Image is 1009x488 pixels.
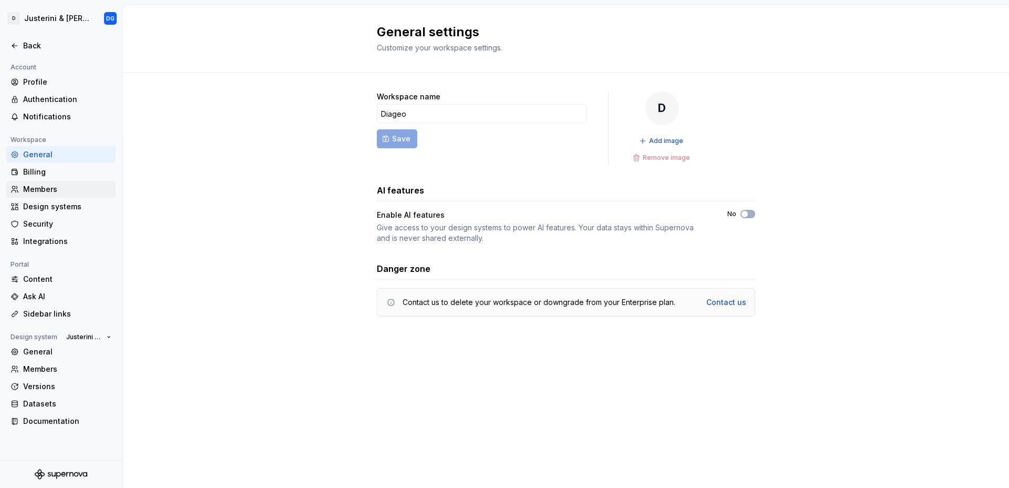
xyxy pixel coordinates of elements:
div: Datasets [23,399,111,409]
div: Authentication [23,94,111,105]
a: Members [6,181,116,198]
div: D [7,12,20,25]
div: Design system [6,331,61,343]
div: D [645,91,679,125]
div: Members [23,184,111,195]
div: Give access to your design systems to power AI features. Your data stays within Supernova and is ... [377,222,708,243]
div: Enable AI features [377,210,445,220]
label: No [727,210,736,218]
a: Content [6,271,116,288]
div: Sidebar links [23,309,111,319]
h3: Danger zone [377,262,430,275]
div: Design systems [23,201,111,212]
svg: Supernova Logo [35,469,87,480]
a: Security [6,216,116,232]
span: Justerini & [PERSON_NAME] [66,333,102,341]
span: Add image [649,137,683,145]
a: Documentation [6,413,116,430]
div: Contact us to delete your workspace or downgrade from your Enterprise plan. [403,297,675,308]
a: Sidebar links [6,306,116,322]
a: General [6,343,116,360]
div: Content [23,274,111,284]
h3: AI features [377,184,424,197]
a: Contact us [706,297,746,308]
div: Members [23,364,111,374]
a: Billing [6,164,116,180]
div: Justerini & [PERSON_NAME] [24,13,91,24]
button: DJusterini & [PERSON_NAME]DG [2,7,120,30]
a: Notifications [6,108,116,125]
div: General [23,347,111,357]
label: Workspace name [377,91,440,102]
button: Add image [636,134,688,148]
a: Profile [6,74,116,90]
a: General [6,146,116,163]
div: Back [23,40,111,51]
a: Ask AI [6,288,116,305]
div: Security [23,219,111,229]
div: Profile [23,77,111,87]
div: Workspace [6,134,50,146]
div: Versions [23,381,111,392]
a: Versions [6,378,116,395]
a: Design systems [6,198,116,215]
div: Portal [6,258,33,271]
a: Authentication [6,91,116,108]
a: Integrations [6,233,116,250]
div: General [23,149,111,160]
div: Billing [23,167,111,177]
a: Datasets [6,395,116,412]
div: Ask AI [23,291,111,302]
div: Account [6,61,40,74]
div: DG [106,14,115,23]
div: Notifications [23,111,111,122]
a: Members [6,361,116,378]
div: Integrations [23,236,111,247]
span: Customize your workspace settings. [377,43,502,52]
div: Documentation [23,416,111,426]
h2: General settings [377,24,743,40]
a: Back [6,37,116,54]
